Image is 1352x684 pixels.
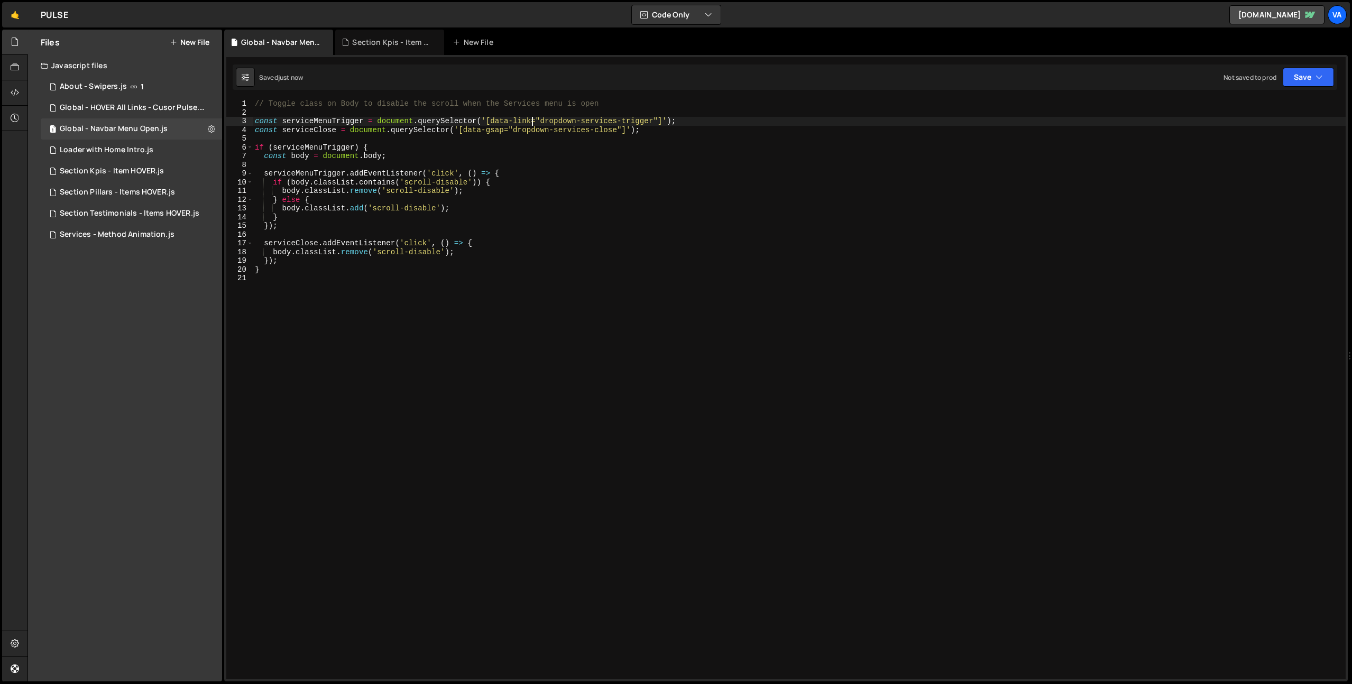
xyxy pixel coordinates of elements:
div: 12 [226,196,253,205]
div: 16253/44426.js [41,118,222,140]
h2: Files [41,36,60,48]
span: 1 [50,126,56,134]
div: 16 [226,230,253,239]
div: 18 [226,248,253,257]
div: 2 [226,108,253,117]
div: Global - HOVER All Links - Cusor Pulse.js [60,103,206,113]
div: Section Pillars - Items HOVER.js [60,188,175,197]
div: Section Kpis - Item HOVER.js [352,37,431,48]
div: 9 [226,169,253,178]
div: just now [278,73,303,82]
div: 16253/45227.js [41,140,222,161]
div: 1 [226,99,253,108]
div: Services - Method Animation.js [60,230,174,239]
div: PULSE [41,8,68,21]
div: 6 [226,143,253,152]
div: 7 [226,152,253,161]
div: Loader with Home Intro.js [60,145,153,155]
button: New File [170,38,209,47]
div: 13 [226,204,253,213]
div: 19 [226,256,253,265]
div: Global - Navbar Menu Open.js [60,124,168,134]
div: Section Kpis - Item HOVER.js [60,167,164,176]
div: 5 [226,134,253,143]
div: 8 [226,161,253,170]
button: Code Only [632,5,721,24]
div: New File [453,37,497,48]
div: 10 [226,178,253,187]
div: Global - Navbar Menu Open.js [241,37,320,48]
div: 16253/45676.js [41,97,226,118]
div: About - Swipers.js [60,82,127,91]
div: Javascript files [28,55,222,76]
div: 14 [226,213,253,222]
div: 4 [226,126,253,135]
div: 16253/44878.js [41,224,222,245]
div: 11 [226,187,253,196]
div: 17 [226,239,253,248]
a: Va [1328,5,1347,24]
div: 15 [226,221,253,230]
span: 1 [141,82,144,91]
a: 🤙 [2,2,28,27]
div: Section Testimonials - Items HOVER.js [60,209,199,218]
a: [DOMAIN_NAME] [1229,5,1325,24]
div: 21 [226,274,253,283]
div: Not saved to prod [1224,73,1276,82]
button: Save [1283,68,1334,87]
div: 3 [226,117,253,126]
div: 20 [226,265,253,274]
div: 16253/44485.js [41,161,222,182]
div: 16253/45325.js [41,203,222,224]
div: 16253/44429.js [41,182,222,203]
div: Saved [259,73,303,82]
div: 16253/43838.js [41,76,222,97]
